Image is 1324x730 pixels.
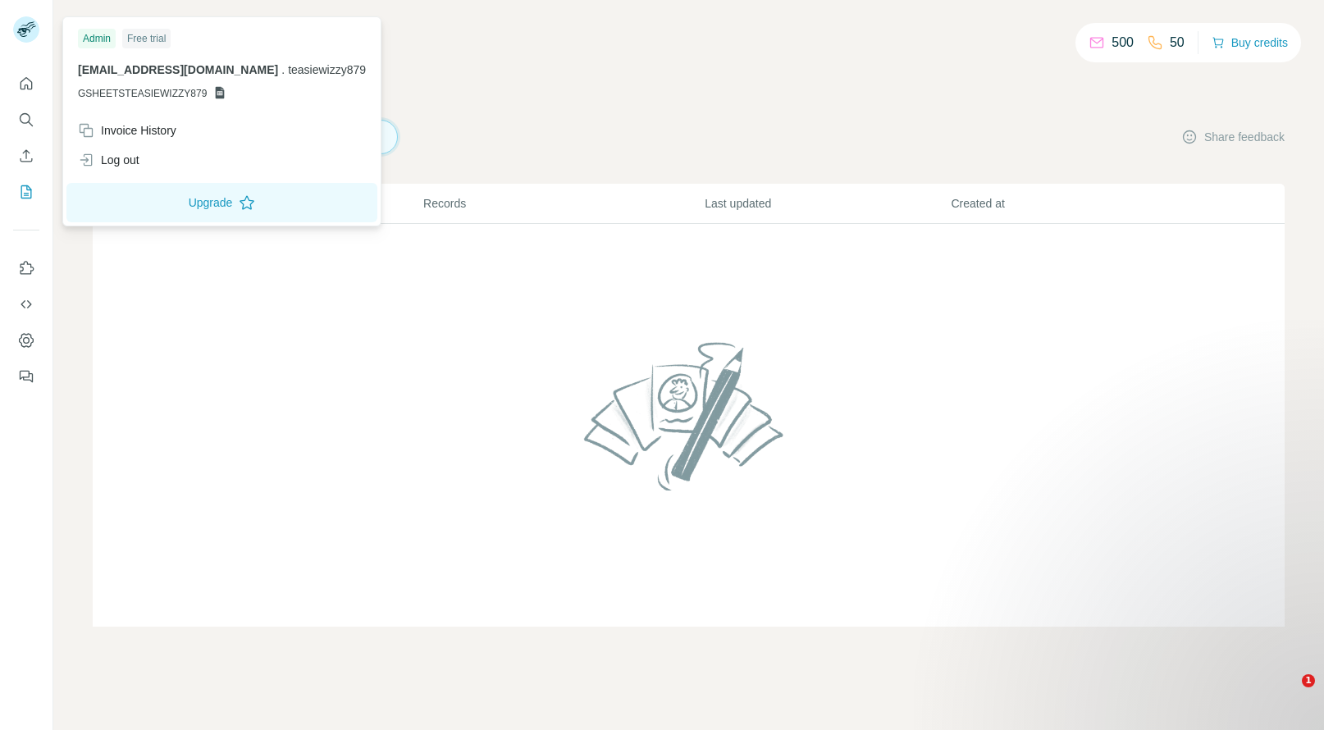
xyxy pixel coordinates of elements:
button: Buy credits [1212,31,1288,54]
div: Log out [78,152,139,168]
button: Upgrade [66,183,377,222]
button: My lists [13,177,39,207]
span: 1 [1302,674,1315,687]
button: Feedback [13,362,39,391]
p: 500 [1112,33,1134,52]
iframe: Intercom live chat [1268,674,1308,714]
img: No lists found [578,328,801,504]
p: 50 [1170,33,1185,52]
button: Use Surfe on LinkedIn [13,253,39,283]
button: Enrich CSV [13,141,39,171]
span: GSHEETSTEASIEWIZZY879 [78,86,207,101]
button: Use Surfe API [13,290,39,319]
p: Last updated [705,195,949,212]
p: Created at [952,195,1196,212]
button: Dashboard [13,326,39,355]
div: Free trial [122,29,171,48]
p: Records [423,195,703,212]
button: Search [13,105,39,135]
button: Quick start [13,69,39,98]
div: Invoice History [78,122,176,139]
div: Admin [78,29,116,48]
span: teasiewizzy879 [288,63,366,76]
span: . [281,63,285,76]
span: [EMAIL_ADDRESS][DOMAIN_NAME] [78,63,278,76]
button: Share feedback [1181,129,1285,145]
